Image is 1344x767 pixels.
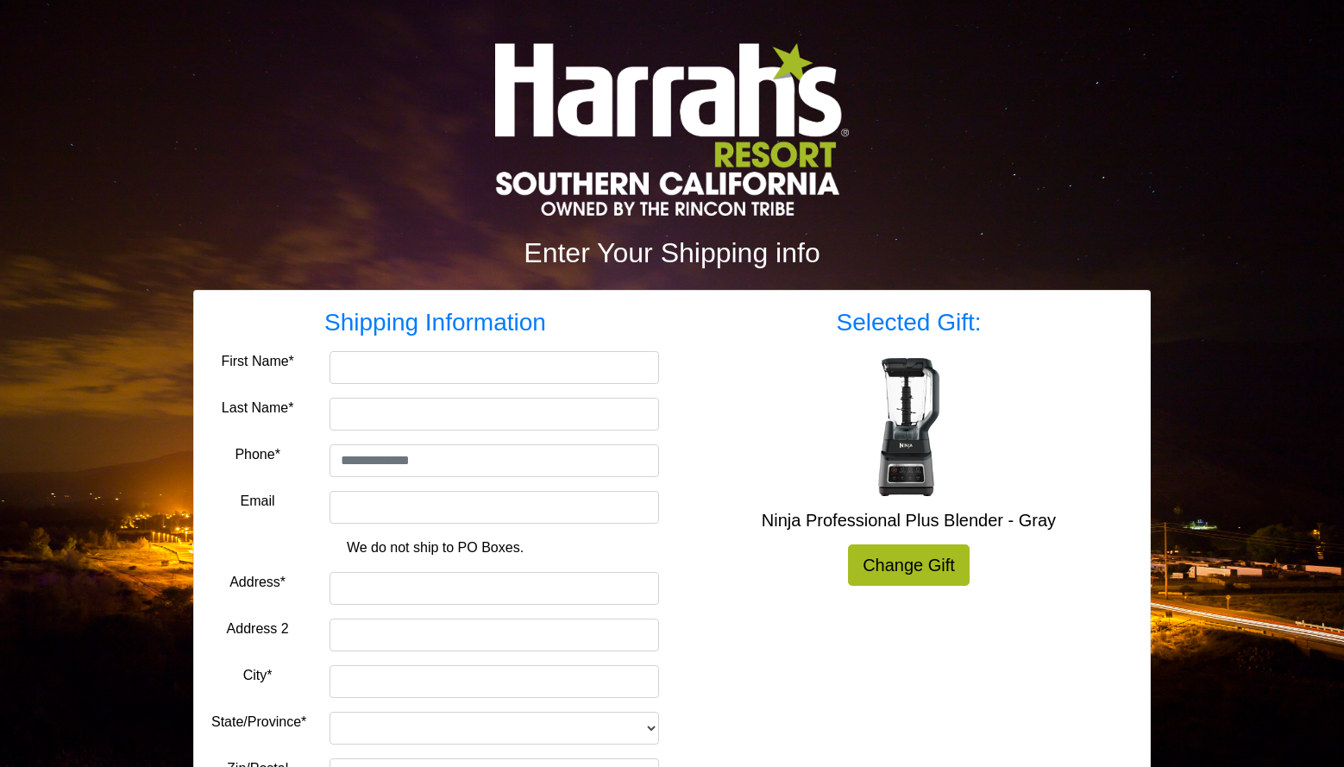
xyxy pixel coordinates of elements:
[235,444,280,465] label: Phone*
[193,236,1151,269] h2: Enter Your Shipping info
[243,665,273,686] label: City*
[211,308,659,337] h3: Shipping Information
[685,510,1133,531] h5: Ninja Professional Plus Blender - Gray
[241,491,275,512] label: Email
[229,572,286,593] label: Address*
[211,712,306,732] label: State/Province*
[840,358,978,496] img: Ninja Professional Plus Blender - Gray
[221,351,293,372] label: First Name*
[685,308,1133,337] h3: Selected Gift:
[227,619,289,639] label: Address 2
[848,544,970,586] a: Change Gift
[222,398,294,418] label: Last Name*
[495,43,849,216] img: Logo
[224,538,646,558] p: We do not ship to PO Boxes.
